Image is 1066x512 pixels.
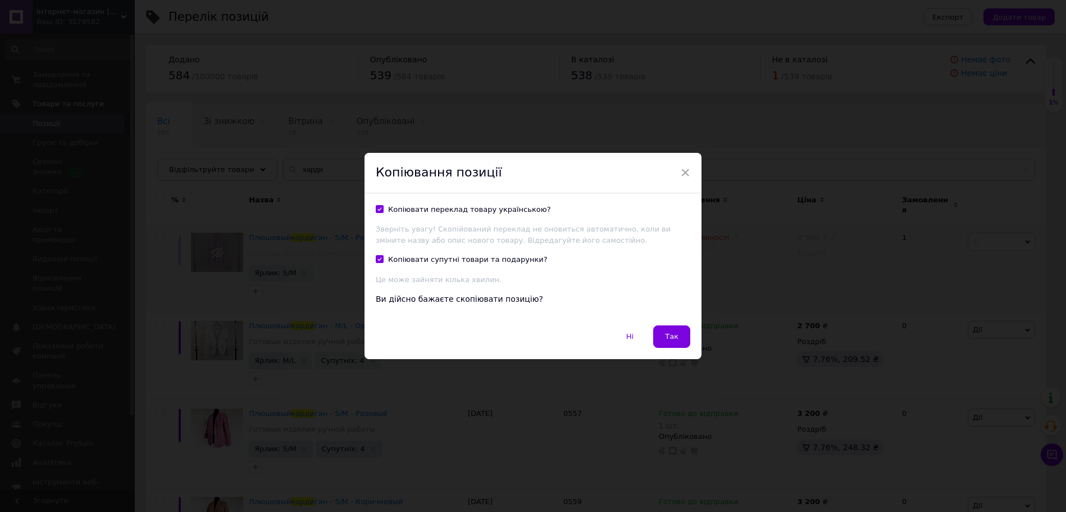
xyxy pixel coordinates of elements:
[376,294,690,305] div: Ви дійсно бажаєте скопіювати позицію?
[376,275,502,284] span: Це може зайняти кілька хвилин.
[626,332,634,341] span: Ні
[614,325,645,348] button: Ні
[388,255,548,265] div: Копіювати супутні товари та подарунки?
[376,165,502,179] span: Копіювання позиції
[388,205,551,215] div: Копіювати переклад товару українською?
[376,225,671,244] span: Зверніть увагу! Скопійований переклад не оновиться автоматично, коли ви зміните назву або опис но...
[653,325,690,348] button: Так
[680,163,690,182] span: ×
[665,332,678,341] span: Так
